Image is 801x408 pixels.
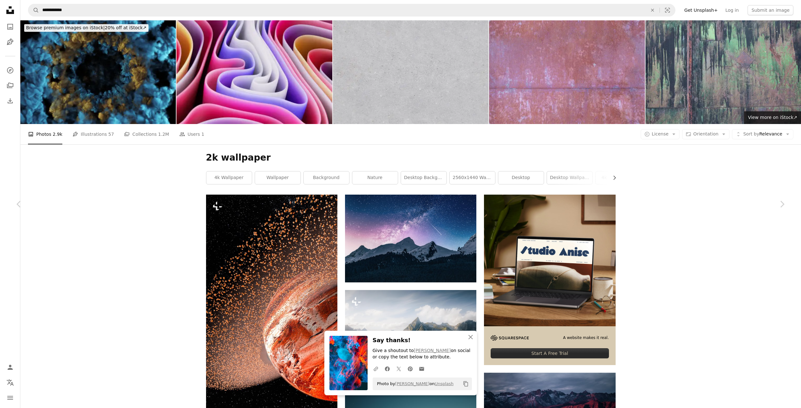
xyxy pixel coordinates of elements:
img: Shock wave smoke explosion effect, shockwave, ignition, magical effect isolated on black backgrou... [20,20,176,124]
img: a large body of water surrounded by mountains [345,290,476,377]
span: 20% off at iStock ↗ [26,25,147,30]
a: Illustrations 57 [73,124,114,144]
a: Photos [4,20,17,33]
a: Unsplash [435,381,453,386]
a: 4k wallpaper [206,171,252,184]
button: scroll list to the right [609,171,616,184]
a: 2560x1440 wallpaper [450,171,495,184]
span: 1 [201,131,204,138]
span: 1.2M [158,131,169,138]
img: seamless old asphalt texture, street asphalt, high resolution seamless texture [333,20,488,124]
button: Visual search [660,4,675,16]
span: Orientation [693,131,718,136]
img: file-1705123271268-c3eaf6a79b21image [484,195,615,326]
img: Colorful 3d wallpaper 3840x1600 featuring shape windows 11 style. 3d rendering. [176,20,332,124]
a: Illustrations [4,36,17,48]
span: Relevance [743,131,782,137]
a: Share over email [416,362,427,375]
a: an artist's rendering of a planet with a star cluster in the background [206,308,337,314]
a: Next [763,174,801,235]
h1: 2k wallpaper [206,152,616,163]
a: A website makes it real.Start A Free Trial [484,195,615,365]
a: nature [352,171,398,184]
a: desktop wallpaper [547,171,592,184]
img: Seamless texture 4k, painted metal, paint stains of different colors, rough surface [646,20,801,124]
img: 4k seamless texture - rusty iron - rusted sheet metal [489,20,645,124]
a: Log in / Sign up [4,361,17,374]
a: Download History [4,94,17,107]
form: Find visuals sitewide [28,4,675,17]
img: snow mountain under stars [345,195,476,282]
a: wallpaper [255,171,300,184]
a: background [304,171,349,184]
a: desktop background [401,171,446,184]
button: Language [4,376,17,389]
a: Share on Pinterest [404,362,416,375]
button: License [641,129,680,139]
a: Users 1 [179,124,204,144]
button: Orientation [682,129,729,139]
div: Start A Free Trial [491,348,609,358]
span: Photo by on [374,379,454,389]
span: A website makes it real. [563,335,609,341]
a: Collections [4,79,17,92]
span: License [652,131,669,136]
a: [PERSON_NAME] [414,348,451,353]
a: desktop [498,171,544,184]
a: Browse premium images on iStock|20% off at iStock↗ [20,20,152,36]
img: file-1705255347840-230a6ab5bca9image [491,335,529,341]
a: Share on Twitter [393,362,404,375]
button: Submit an image [748,5,793,15]
button: Copy to clipboard [460,378,471,389]
span: Sort by [743,131,759,136]
a: Get Unsplash+ [680,5,722,15]
a: 4k background [596,171,641,184]
a: View more on iStock↗ [744,111,801,124]
a: snow mountain under stars [345,236,476,241]
span: View more on iStock ↗ [748,115,797,120]
button: Search Unsplash [28,4,39,16]
button: Sort byRelevance [732,129,793,139]
p: Give a shoutout to on social or copy the text below to attribute. [373,348,472,360]
button: Clear [646,4,659,16]
a: Log in [722,5,742,15]
span: Browse premium images on iStock | [26,25,105,30]
span: 57 [108,131,114,138]
a: Explore [4,64,17,77]
a: Collections 1.2M [124,124,169,144]
a: Share on Facebook [382,362,393,375]
h3: Say thanks! [373,336,472,345]
button: Menu [4,391,17,404]
a: [PERSON_NAME] [395,381,430,386]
